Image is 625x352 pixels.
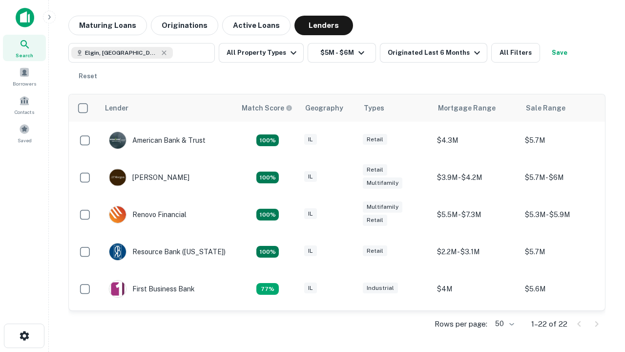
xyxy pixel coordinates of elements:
div: IL [304,245,317,257]
a: Contacts [3,91,46,118]
div: Mortgage Range [438,102,496,114]
span: Saved [18,136,32,144]
img: picture [109,281,126,297]
div: Matching Properties: 4, hasApolloMatch: undefined [256,172,279,183]
div: [PERSON_NAME] [109,169,189,186]
th: Sale Range [520,94,608,122]
button: Originations [151,16,218,35]
span: Elgin, [GEOGRAPHIC_DATA], [GEOGRAPHIC_DATA] [85,48,158,57]
td: $4M [432,270,520,308]
p: 1–22 of 22 [531,318,567,330]
div: Matching Properties: 3, hasApolloMatch: undefined [256,283,279,295]
img: picture [109,169,126,186]
span: Contacts [15,108,34,116]
button: Originated Last 6 Months [380,43,487,63]
iframe: Chat Widget [576,274,625,321]
button: All Property Types [219,43,304,63]
span: Borrowers [13,80,36,88]
img: picture [109,206,126,223]
div: Industrial [363,283,398,294]
button: Save your search to get updates of matches that match your search criteria. [544,43,575,63]
div: IL [304,171,317,182]
p: Rows per page: [435,318,487,330]
td: $5.7M - $6M [520,159,608,196]
button: All Filters [491,43,540,63]
a: Saved [3,120,46,146]
div: Matching Properties: 4, hasApolloMatch: undefined [256,209,279,220]
button: Maturing Loans [68,16,147,35]
td: $5.1M [520,308,608,345]
div: Lender [105,102,128,114]
div: Matching Properties: 7, hasApolloMatch: undefined [256,134,279,146]
h6: Match Score [242,103,291,113]
span: Search [16,51,33,59]
div: Retail [363,164,387,176]
div: Retail [363,215,387,226]
div: Matching Properties: 4, hasApolloMatch: undefined [256,246,279,258]
td: $5.5M - $7.3M [432,196,520,233]
td: $3.9M - $4.2M [432,159,520,196]
th: Types [358,94,432,122]
div: American Bank & Trust [109,132,206,149]
th: Mortgage Range [432,94,520,122]
button: Lenders [294,16,353,35]
td: $5.7M [520,122,608,159]
td: $5.6M [520,270,608,308]
div: Types [364,102,384,114]
div: Originated Last 6 Months [388,47,483,59]
div: Multifamily [363,177,402,189]
div: First Business Bank [109,280,195,298]
div: Sale Range [526,102,565,114]
button: Active Loans [222,16,291,35]
div: Resource Bank ([US_STATE]) [109,243,226,261]
a: Borrowers [3,63,46,89]
div: IL [304,208,317,220]
td: $5.3M - $5.9M [520,196,608,233]
div: Retail [363,134,387,145]
div: Geography [305,102,343,114]
a: Search [3,35,46,61]
img: picture [109,243,126,260]
th: Geography [299,94,358,122]
td: $4.3M [432,122,520,159]
th: Capitalize uses an advanced AI algorithm to match your search with the best lender. The match sco... [236,94,299,122]
td: $2.2M - $3.1M [432,233,520,270]
button: Reset [72,66,104,86]
div: IL [304,134,317,145]
div: Capitalize uses an advanced AI algorithm to match your search with the best lender. The match sco... [242,103,292,113]
div: Renovo Financial [109,206,187,223]
div: IL [304,283,317,294]
img: capitalize-icon.png [16,8,34,27]
td: $3.1M [432,308,520,345]
div: Retail [363,245,387,257]
th: Lender [99,94,236,122]
div: 50 [491,317,516,331]
button: $5M - $6M [308,43,376,63]
div: Multifamily [363,201,402,213]
td: $5.7M [520,233,608,270]
img: picture [109,132,126,149]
